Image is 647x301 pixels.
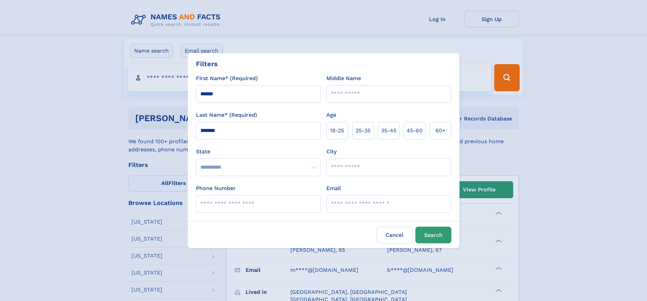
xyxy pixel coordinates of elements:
[377,227,413,243] label: Cancel
[326,111,336,119] label: Age
[326,74,361,82] label: Middle Name
[415,227,451,243] button: Search
[381,127,396,135] span: 35‑45
[196,74,258,82] label: First Name* (Required)
[196,111,257,119] label: Last Name* (Required)
[196,59,218,69] div: Filters
[326,184,341,192] label: Email
[196,184,236,192] label: Phone Number
[356,127,371,135] span: 25‑35
[326,148,337,156] label: City
[407,127,423,135] span: 45‑60
[196,148,321,156] label: State
[435,127,446,135] span: 60+
[330,127,344,135] span: 18‑25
